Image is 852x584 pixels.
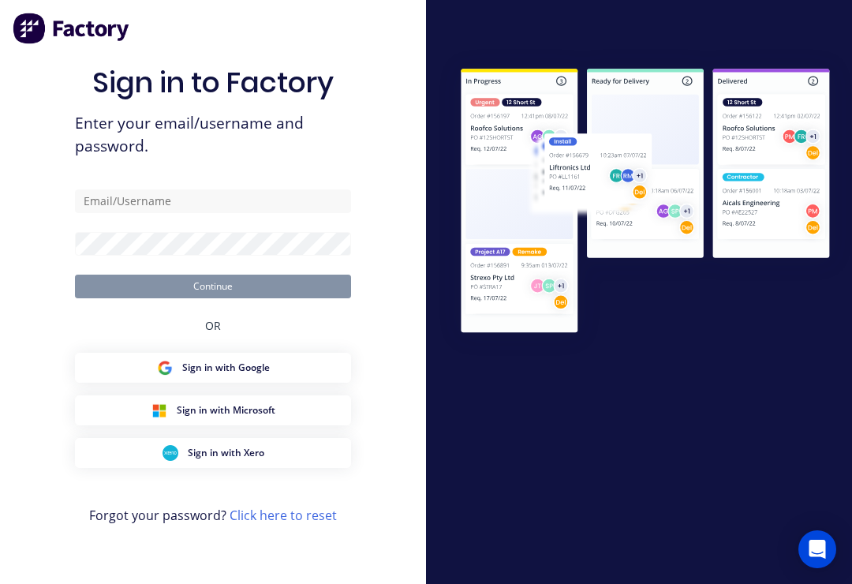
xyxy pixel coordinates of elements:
span: Enter your email/username and password. [75,112,351,158]
input: Email/Username [75,189,351,213]
img: Sign in [439,48,852,357]
span: Sign in with Google [182,361,270,375]
span: Sign in with Xero [188,446,264,460]
button: Continue [75,275,351,298]
img: Google Sign in [157,360,173,376]
button: Xero Sign inSign in with Xero [75,438,351,468]
h1: Sign in to Factory [92,66,334,99]
div: Open Intercom Messenger [798,530,836,568]
button: Microsoft Sign inSign in with Microsoft [75,395,351,425]
div: OR [205,298,221,353]
span: Forgot your password? [89,506,337,525]
img: Xero Sign in [163,445,178,461]
a: Click here to reset [230,507,337,524]
img: Microsoft Sign in [151,402,167,418]
img: Factory [13,13,131,44]
span: Sign in with Microsoft [177,403,275,417]
button: Google Sign inSign in with Google [75,353,351,383]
